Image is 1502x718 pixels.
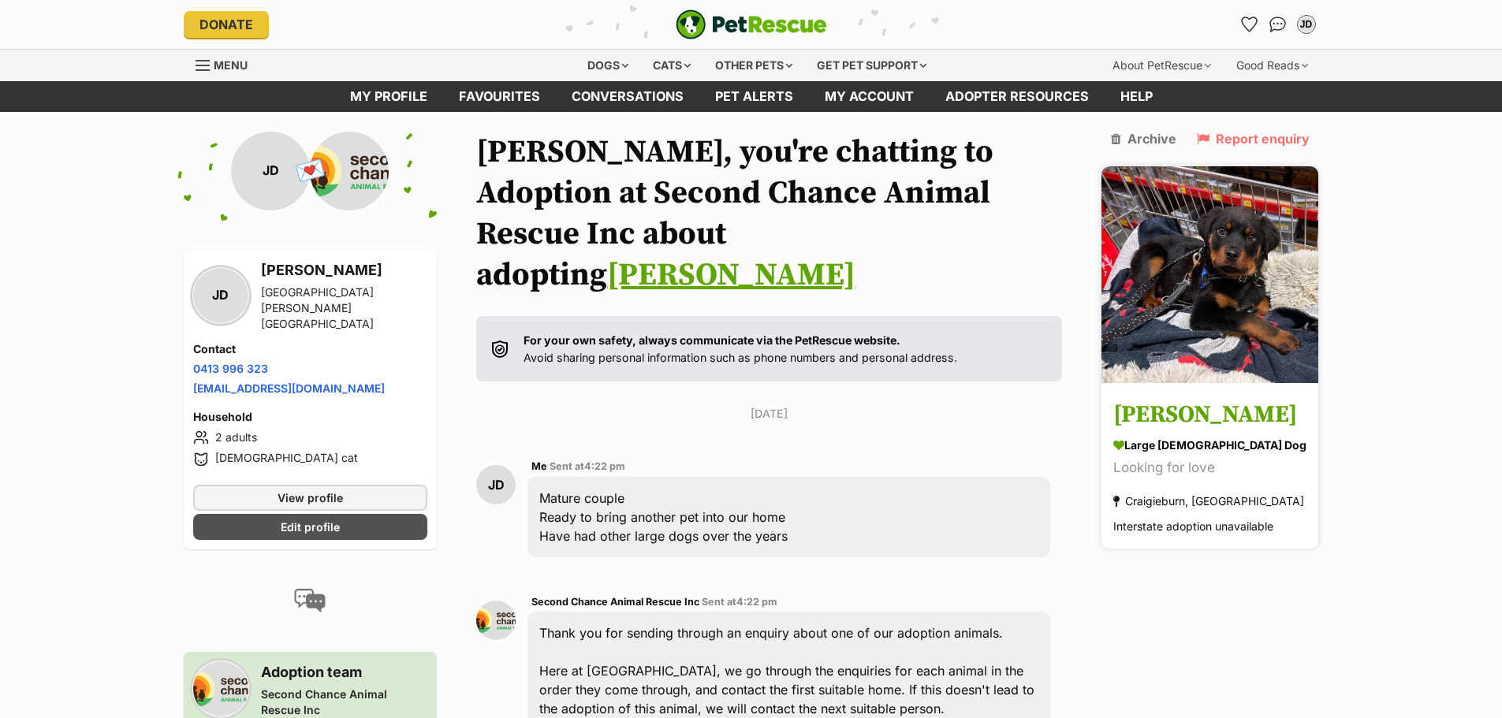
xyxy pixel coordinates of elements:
[193,362,268,375] a: 0413 996 323
[443,81,556,112] a: Favourites
[676,9,827,39] img: logo-e224e6f780fb5917bec1dbf3a21bbac754714ae5b6737aabdf751b685950b380.svg
[1299,17,1314,32] div: JD
[278,489,343,506] span: View profile
[676,9,827,39] a: PetRescue
[1113,397,1306,433] h3: [PERSON_NAME]
[293,154,328,188] span: 💌
[1225,50,1319,81] div: Good Reads
[476,465,516,504] div: JD
[1101,385,1318,549] a: [PERSON_NAME] large [DEMOGRAPHIC_DATA] Dog Looking for love Craigieburn, [GEOGRAPHIC_DATA] Inters...
[806,50,937,81] div: Get pet support
[1113,457,1306,478] div: Looking for love
[334,81,443,112] a: My profile
[1105,81,1168,112] a: Help
[576,50,639,81] div: Dogs
[193,268,248,323] div: JD
[1101,166,1318,383] img: Cody
[1111,132,1176,146] a: Archive
[193,428,428,447] li: 2 adults
[550,460,625,472] span: Sent at
[1265,12,1291,37] a: Conversations
[476,132,1062,296] h1: [PERSON_NAME], you're chatting to Adoption at Second Chance Animal Rescue Inc about adopting
[193,381,385,395] a: [EMAIL_ADDRESS][DOMAIN_NAME]
[607,255,855,295] a: [PERSON_NAME]
[294,589,326,612] img: conversation-icon-4a6f8262b818ee0b60e3300018af0b2d0b884aa5de6e9bcb8d3d4eeb1a70a7c4.svg
[196,50,259,78] a: Menu
[193,661,248,716] img: Second Chance Animal Rescue Inc profile pic
[261,661,428,683] h3: Adoption team
[184,11,269,38] a: Donate
[214,58,248,72] span: Menu
[531,596,699,608] span: Second Chance Animal Rescue Inc
[1269,17,1286,32] img: chat-41dd97257d64d25036548639549fe6c8038ab92f7586957e7f3b1b290dea8141.svg
[809,81,930,112] a: My account
[193,514,428,540] a: Edit profile
[556,81,699,112] a: conversations
[702,596,777,608] span: Sent at
[699,81,809,112] a: Pet alerts
[193,341,428,357] h4: Contact
[193,485,428,511] a: View profile
[1113,519,1273,533] span: Interstate adoption unavailable
[1197,132,1310,146] a: Report enquiry
[1101,50,1222,81] div: About PetRescue
[524,332,957,366] p: Avoid sharing personal information such as phone numbers and personal address.
[261,259,428,281] h3: [PERSON_NAME]
[261,285,428,332] div: [GEOGRAPHIC_DATA][PERSON_NAME][GEOGRAPHIC_DATA]
[193,409,428,425] h4: Household
[930,81,1105,112] a: Adopter resources
[261,686,428,718] div: Second Chance Animal Rescue Inc
[1237,12,1319,37] ul: Account quick links
[231,132,310,210] div: JD
[531,460,547,472] span: Me
[193,450,428,469] li: [DEMOGRAPHIC_DATA] cat
[1294,12,1319,37] button: My account
[736,596,777,608] span: 4:22 pm
[524,333,900,347] strong: For your own safety, always communicate via the PetRescue website.
[1237,12,1262,37] a: Favourites
[527,477,1050,557] div: Mature couple Ready to bring another pet into our home Have had other large dogs over the years
[584,460,625,472] span: 4:22 pm
[310,132,389,210] img: Second Chance Animal Rescue Inc profile pic
[642,50,702,81] div: Cats
[704,50,803,81] div: Other pets
[476,601,516,640] img: Second Chance Animal Rescue Inc profile pic
[476,405,1062,422] p: [DATE]
[281,519,340,535] span: Edit profile
[1113,490,1304,512] div: Craigieburn, [GEOGRAPHIC_DATA]
[1113,437,1306,453] div: large [DEMOGRAPHIC_DATA] Dog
